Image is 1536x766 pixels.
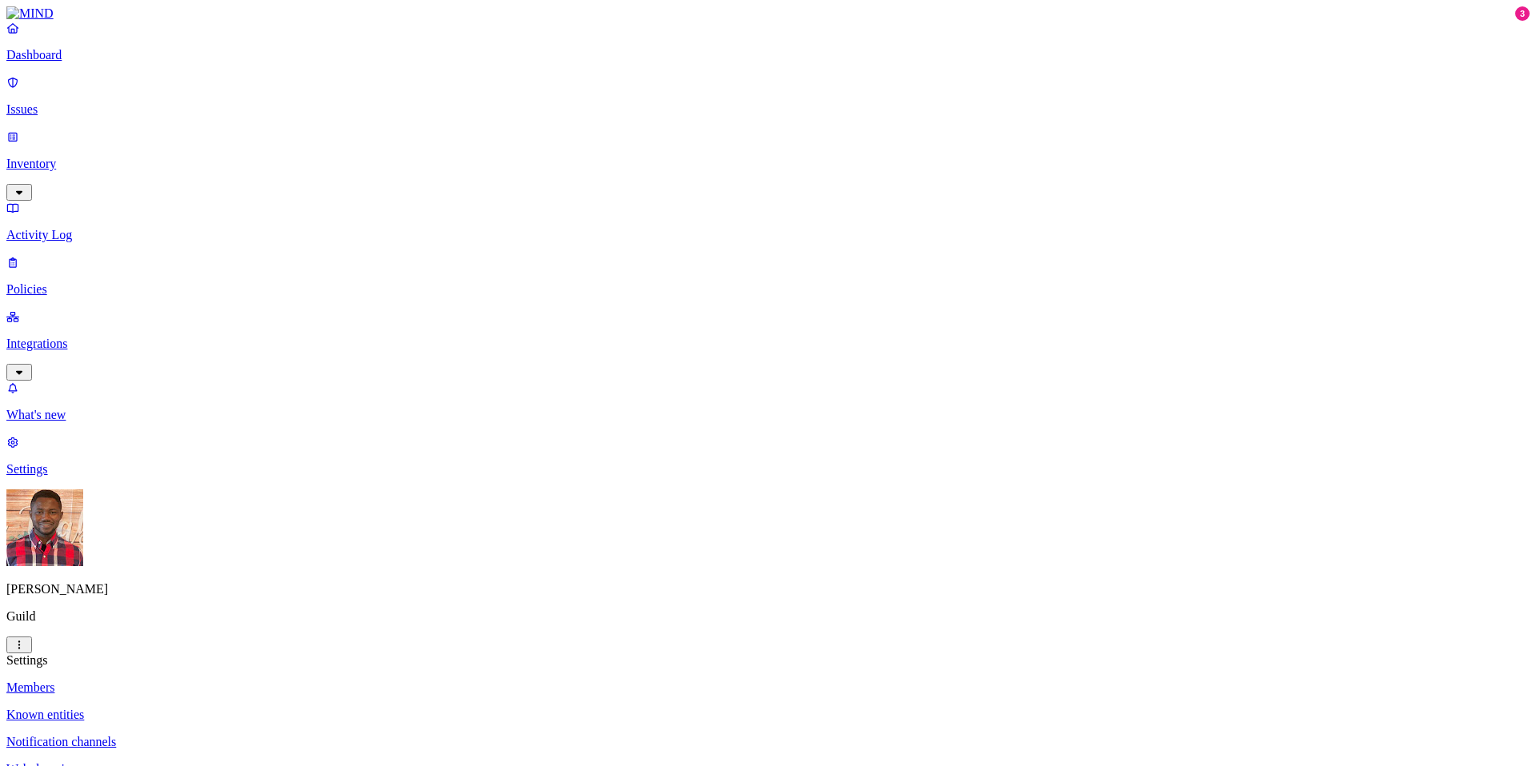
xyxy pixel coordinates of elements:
p: Guild [6,609,1530,624]
img: Charles Sawadogo [6,489,83,566]
a: What's new [6,381,1530,422]
a: Integrations [6,309,1530,378]
a: Settings [6,435,1530,477]
a: Dashboard [6,21,1530,62]
a: Notification channels [6,735,1530,749]
a: Activity Log [6,201,1530,242]
a: Members [6,680,1530,695]
p: Policies [6,282,1530,297]
a: Known entities [6,708,1530,722]
p: What's new [6,408,1530,422]
p: [PERSON_NAME] [6,582,1530,596]
p: Dashboard [6,48,1530,62]
a: Inventory [6,130,1530,198]
a: MIND [6,6,1530,21]
img: MIND [6,6,54,21]
div: Settings [6,653,1530,668]
div: 3 [1515,6,1530,21]
p: Inventory [6,157,1530,171]
a: Policies [6,255,1530,297]
p: Activity Log [6,228,1530,242]
p: Settings [6,462,1530,477]
a: Issues [6,75,1530,117]
p: Issues [6,102,1530,117]
p: Integrations [6,337,1530,351]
